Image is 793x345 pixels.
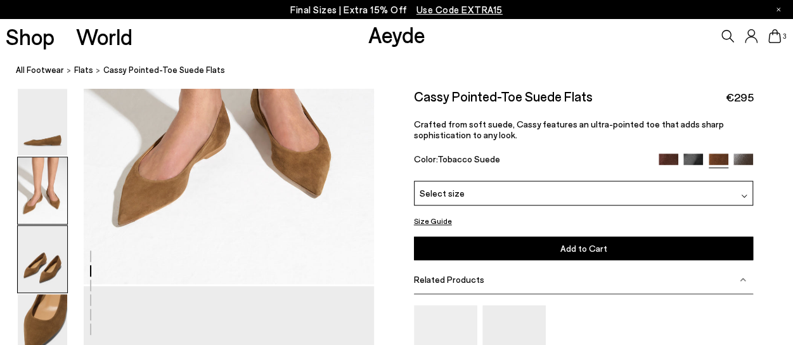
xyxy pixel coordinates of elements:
[414,274,484,285] span: Related Products
[18,157,67,224] img: Cassy Pointed-Toe Suede Flats - Image 2
[16,53,793,88] nav: breadcrumb
[781,33,787,40] span: 3
[76,25,132,48] a: World
[725,89,753,105] span: €295
[16,63,64,77] a: All Footwear
[420,186,465,200] span: Select size
[103,63,225,77] span: Cassy Pointed-Toe Suede Flats
[437,153,500,164] span: Tobacco Suede
[741,192,747,199] img: svg%3E
[414,237,754,260] button: Add to Cart
[18,89,67,155] img: Cassy Pointed-Toe Suede Flats - Image 1
[414,153,648,167] div: Color:
[18,226,67,292] img: Cassy Pointed-Toe Suede Flats - Image 3
[768,29,781,43] a: 3
[414,213,452,229] button: Size Guide
[740,277,746,283] img: svg%3E
[74,63,93,77] a: Flats
[560,243,607,254] span: Add to Cart
[74,65,93,75] span: Flats
[290,2,503,18] p: Final Sizes | Extra 15% Off
[414,119,754,140] p: Crafted from soft suede, Cassy features an ultra-pointed toe that adds sharp sophistication to an...
[416,4,503,15] span: Navigate to /collections/ss25-final-sizes
[414,88,593,104] h2: Cassy Pointed-Toe Suede Flats
[6,25,55,48] a: Shop
[368,21,425,48] a: Aeyde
